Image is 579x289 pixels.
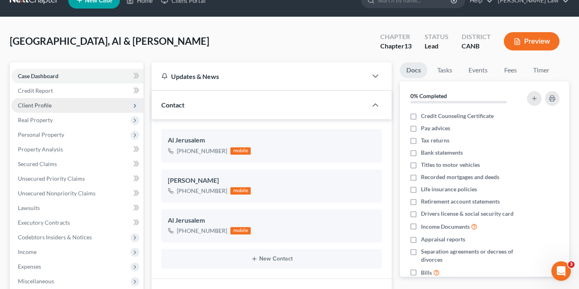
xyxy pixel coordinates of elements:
[410,92,447,99] strong: 0% Completed
[230,227,251,234] div: mobile
[568,261,575,268] span: 3
[11,186,143,201] a: Unsecured Nonpriority Claims
[230,187,251,195] div: mobile
[431,62,459,78] a: Tasks
[527,62,556,78] a: Timer
[462,32,491,42] div: District
[462,42,491,51] div: CANB
[11,171,143,186] a: Unsecured Priority Claims
[421,247,520,264] span: Separation agreements or decrees of divorces
[421,235,465,243] span: Appraisal reports
[497,62,523,78] a: Fees
[18,278,54,285] span: Miscellaneous
[421,161,480,169] span: Titles to motor vehicles
[380,42,412,51] div: Chapter
[504,32,559,50] button: Preview
[421,149,463,157] span: Bank statements
[161,101,184,109] span: Contact
[425,42,449,51] div: Lead
[462,62,494,78] a: Events
[168,256,375,262] button: New Contact
[11,201,143,215] a: Lawsuits
[11,157,143,171] a: Secured Claims
[177,227,227,235] div: [PHONE_NUMBER]
[18,131,64,138] span: Personal Property
[551,261,571,281] iframe: Intercom live chat
[11,69,143,83] a: Case Dashboard
[18,160,57,167] span: Secured Claims
[18,234,92,241] span: Codebtors Insiders & Notices
[18,263,41,270] span: Expenses
[421,223,470,231] span: Income Documents
[18,72,59,79] span: Case Dashboard
[11,83,143,98] a: Credit Report
[161,72,358,81] div: Updates & News
[11,215,143,230] a: Executory Contracts
[230,147,251,155] div: mobile
[18,146,63,153] span: Property Analysis
[18,116,53,123] span: Real Property
[421,197,500,206] span: Retirement account statements
[421,112,494,120] span: Credit Counseling Certificate
[18,219,70,226] span: Executory Contracts
[18,204,40,211] span: Lawsuits
[421,136,449,144] span: Tax returns
[168,216,375,226] div: Al Jerusalem
[421,124,450,132] span: Pay advices
[380,32,412,42] div: Chapter
[18,190,95,197] span: Unsecured Nonpriority Claims
[18,248,37,255] span: Income
[404,42,412,50] span: 13
[177,147,227,155] div: [PHONE_NUMBER]
[18,175,85,182] span: Unsecured Priority Claims
[10,35,209,47] span: [GEOGRAPHIC_DATA], Al & [PERSON_NAME]
[11,142,143,157] a: Property Analysis
[177,187,227,195] div: [PHONE_NUMBER]
[168,176,375,186] div: [PERSON_NAME]
[421,185,477,193] span: Life insurance policies
[400,62,427,78] a: Docs
[421,210,514,218] span: Drivers license & social security card
[18,102,52,109] span: Client Profile
[18,87,53,94] span: Credit Report
[168,136,375,145] div: Al Jerusalem
[421,173,499,181] span: Recorded mortgages and deeds
[425,32,449,42] div: Status
[421,269,432,277] span: Bills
